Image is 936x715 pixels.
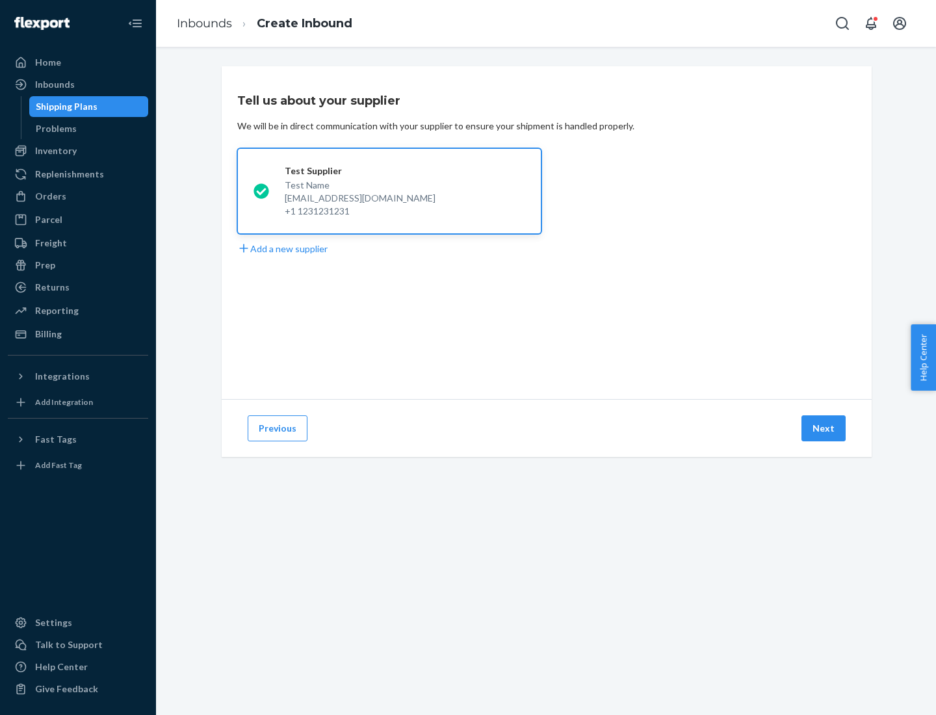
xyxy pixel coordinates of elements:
button: Add a new supplier [237,242,328,255]
a: Add Integration [8,392,148,413]
a: Reporting [8,300,148,321]
a: Orders [8,186,148,207]
img: Flexport logo [14,17,70,30]
button: Help Center [911,324,936,391]
a: Shipping Plans [29,96,149,117]
button: Integrations [8,366,148,387]
div: Inventory [35,144,77,157]
div: Settings [35,616,72,629]
div: Orders [35,190,66,203]
div: Shipping Plans [36,100,97,113]
button: Fast Tags [8,429,148,450]
a: Inventory [8,140,148,161]
div: Returns [35,281,70,294]
a: Add Fast Tag [8,455,148,476]
div: Give Feedback [35,682,98,695]
button: Next [801,415,846,441]
div: Billing [35,328,62,341]
a: Prep [8,255,148,276]
a: Parcel [8,209,148,230]
a: Problems [29,118,149,139]
div: Talk to Support [35,638,103,651]
div: Integrations [35,370,90,383]
a: Settings [8,612,148,633]
div: Problems [36,122,77,135]
button: Open account menu [887,10,913,36]
div: Freight [35,237,67,250]
h3: Tell us about your supplier [237,92,400,109]
div: Inbounds [35,78,75,91]
div: Home [35,56,61,69]
button: Open notifications [858,10,884,36]
div: Add Integration [35,396,93,408]
a: Freight [8,233,148,253]
div: Parcel [35,213,62,226]
div: Reporting [35,304,79,317]
button: Close Navigation [122,10,148,36]
a: Replenishments [8,164,148,185]
a: Home [8,52,148,73]
a: Returns [8,277,148,298]
a: Create Inbound [257,16,352,31]
button: Give Feedback [8,679,148,699]
a: Talk to Support [8,634,148,655]
ol: breadcrumbs [166,5,363,43]
a: Inbounds [8,74,148,95]
div: Help Center [35,660,88,673]
div: We will be in direct communication with your supplier to ensure your shipment is handled properly. [237,120,634,133]
div: Fast Tags [35,433,77,446]
button: Open Search Box [829,10,855,36]
a: Billing [8,324,148,344]
a: Help Center [8,656,148,677]
button: Previous [248,415,307,441]
a: Inbounds [177,16,232,31]
div: Add Fast Tag [35,460,82,471]
div: Replenishments [35,168,104,181]
div: Prep [35,259,55,272]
